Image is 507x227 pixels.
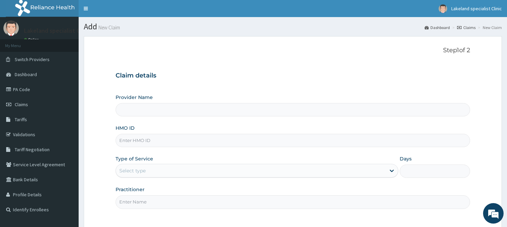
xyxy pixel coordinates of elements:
[116,186,145,193] label: Practitioner
[24,37,40,42] a: Online
[116,195,470,209] input: Enter Name
[400,155,412,162] label: Days
[3,20,19,36] img: User Image
[116,94,153,101] label: Provider Name
[476,25,502,30] li: New Claim
[116,47,470,54] p: Step 1 of 2
[15,146,50,153] span: Tariff Negotiation
[439,4,447,13] img: User Image
[451,5,502,12] span: Lakeland specialist Clinic
[84,22,502,31] h1: Add
[425,25,450,30] a: Dashboard
[119,167,146,174] div: Select type
[116,134,470,147] input: Enter HMO ID
[116,155,153,162] label: Type of Service
[116,72,470,80] h3: Claim details
[15,101,28,108] span: Claims
[457,25,476,30] a: Claims
[97,25,120,30] small: New Claim
[15,71,37,77] span: Dashboard
[116,125,135,131] label: HMO ID
[15,116,27,123] span: Tariffs
[24,28,91,34] p: Lakeland specialist Clinic
[15,56,50,62] span: Switch Providers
